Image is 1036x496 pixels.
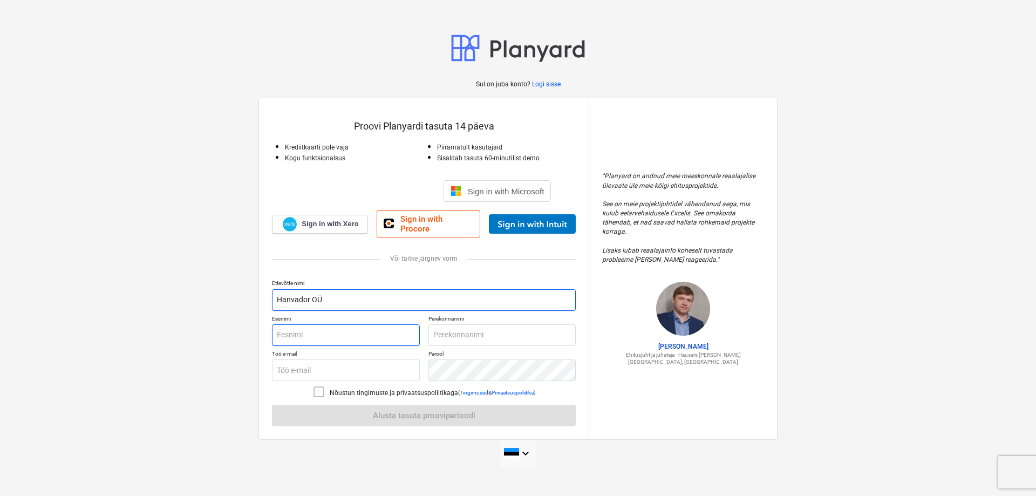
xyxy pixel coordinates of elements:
[272,280,576,289] p: Ettevõtte nimi
[272,255,576,262] div: Või täitke järgnev vorm
[458,389,535,396] p: ( & )
[519,447,532,460] i: keyboard_arrow_down
[492,390,534,396] a: Privaatsuspoliitika
[377,210,480,237] a: Sign in with Procore
[428,315,576,324] p: Perekonnanimi
[283,217,297,232] img: Xero logo
[285,154,424,163] p: Kogu funktsionalsus
[602,342,764,351] p: [PERSON_NAME]
[982,444,1036,496] div: Vestlusvidin
[285,143,424,152] p: Krediitkaarti pole vaja
[437,154,576,163] p: Sisaldab tasuta 60-minutilist demo
[532,80,561,89] a: Logi sisse
[602,172,764,264] p: " Planyard on andnud meie meeskonnale reaalajalise ülevaate üle meie kõigi ehitusprojektide. See ...
[602,358,764,365] p: [GEOGRAPHIC_DATA], [GEOGRAPHIC_DATA]
[400,214,473,234] span: Sign in with Procore
[428,324,576,346] input: Perekonnanimi
[656,282,710,336] img: Tomy Saaron
[302,219,358,229] span: Sign in with Xero
[602,351,764,358] p: Ehitusjuht ja juhataja - Hausers [PERSON_NAME]
[428,350,576,359] p: Parool
[272,350,420,359] p: Töö e-mail
[982,444,1036,496] iframe: Chat Widget
[272,120,576,133] p: Proovi Planyardi tasuta 14 päeva
[272,324,420,346] input: Eesnimi
[468,187,544,196] span: Sign in with Microsoft
[330,389,458,398] p: Nõustun tingimuste ja privaatsuspoliitikaga
[460,390,488,396] a: Tingimused
[291,179,440,203] iframe: Sisselogimine Google'i nupu abil
[272,215,368,234] a: Sign in with Xero
[476,80,532,89] p: Sul on juba konto?
[272,359,420,381] input: Töö e-mail
[272,315,420,324] p: Eesnimi
[451,186,461,196] img: Microsoft logo
[272,289,576,311] input: Ettevõtte nimi
[437,143,576,152] p: Piiramatult kasutajaid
